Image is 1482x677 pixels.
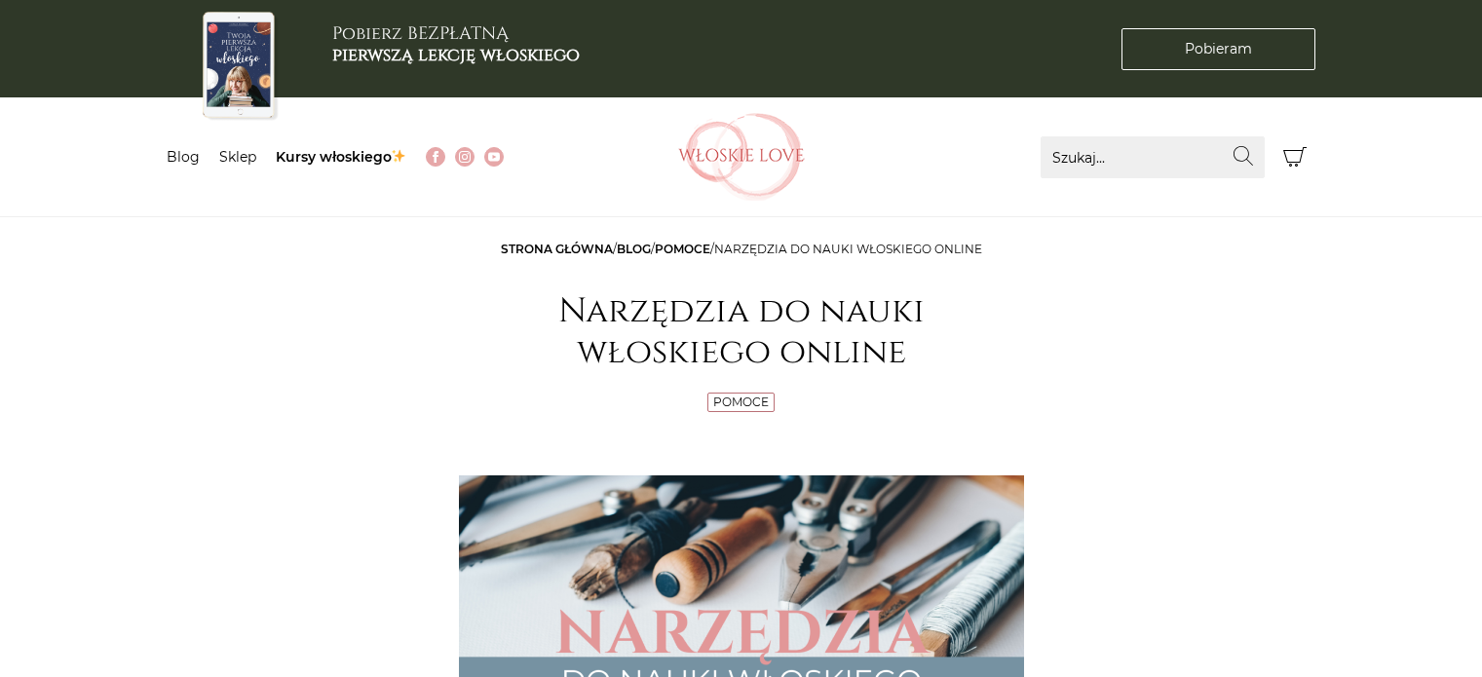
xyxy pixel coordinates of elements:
[1041,136,1265,178] input: Szukaj...
[678,113,805,201] img: Włoskielove
[501,242,613,256] a: Strona główna
[332,43,580,67] b: pierwszą lekcję włoskiego
[714,242,982,256] span: Narzędzia do nauki włoskiego online
[1121,28,1315,70] a: Pobieram
[501,242,982,256] span: / / /
[392,149,405,163] img: ✨
[1185,39,1252,59] span: Pobieram
[219,148,256,166] a: Sklep
[167,148,200,166] a: Blog
[459,291,1024,373] h1: Narzędzia do nauki włoskiego online
[276,148,407,166] a: Kursy włoskiego
[1274,136,1316,178] button: Koszyk
[655,242,710,256] a: Pomoce
[617,242,651,256] a: Blog
[713,395,769,409] a: Pomoce
[332,23,580,65] h3: Pobierz BEZPŁATNĄ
